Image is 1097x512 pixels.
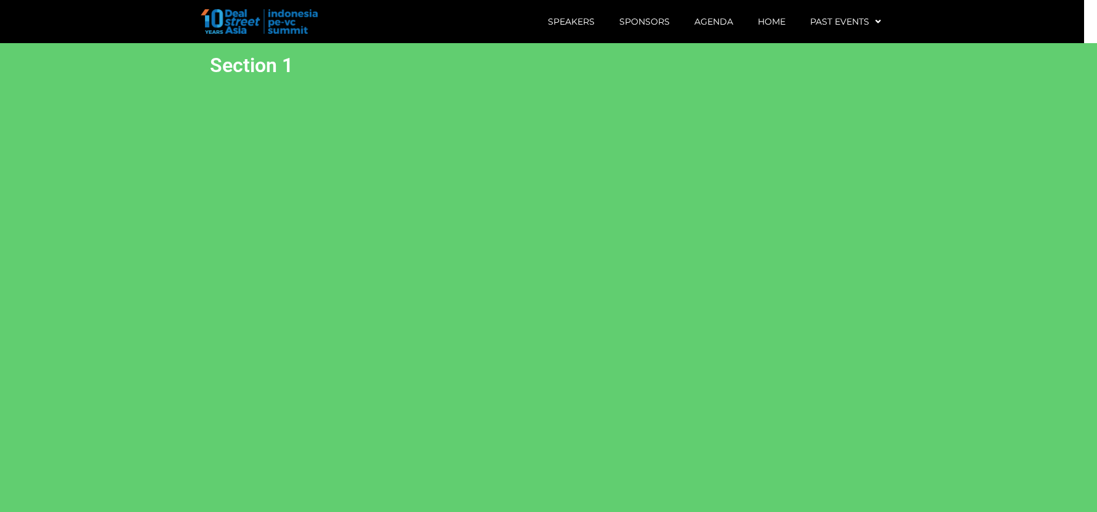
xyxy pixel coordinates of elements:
[210,55,542,75] h2: Section 1
[745,7,798,36] a: Home
[798,7,893,36] a: Past Events
[607,7,682,36] a: Sponsors
[682,7,745,36] a: Agenda
[536,7,607,36] a: Speakers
